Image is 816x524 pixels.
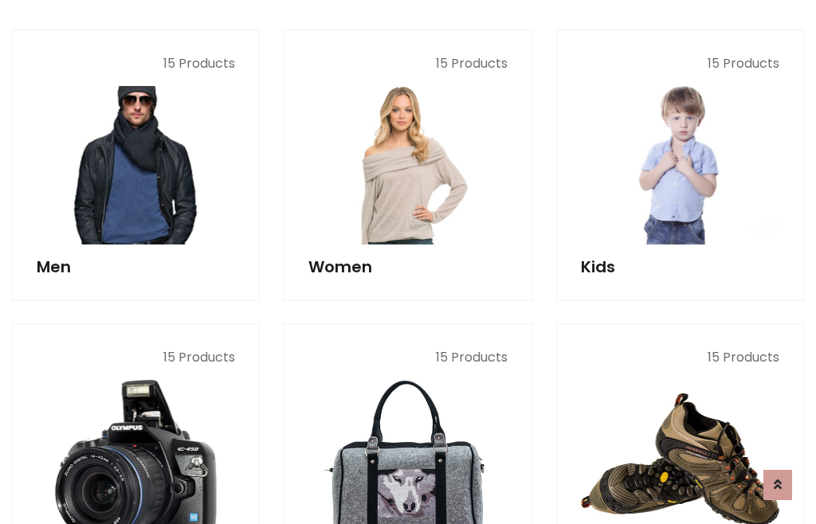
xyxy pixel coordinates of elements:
[37,54,235,73] p: 15 Products
[37,348,235,367] p: 15 Products
[581,54,779,73] p: 15 Products
[308,348,507,367] p: 15 Products
[308,257,507,276] h5: Women
[581,348,779,367] p: 15 Products
[581,257,779,276] h5: Kids
[37,257,235,276] h5: Men
[308,54,507,73] p: 15 Products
